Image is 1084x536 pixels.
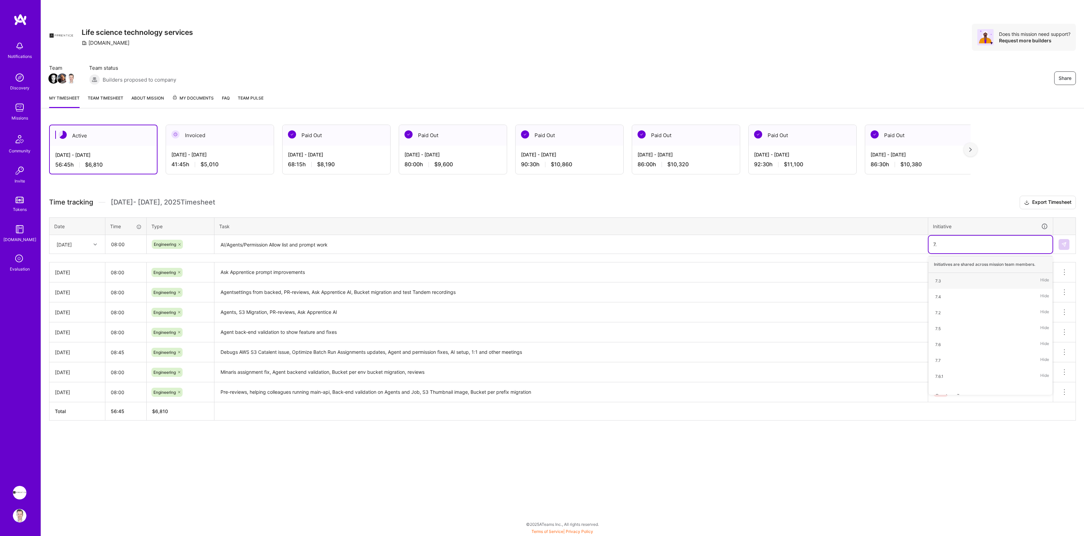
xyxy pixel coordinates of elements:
[13,164,26,177] img: Invite
[933,222,1048,230] div: Initiative
[105,263,146,281] input: HH:MM
[105,363,146,381] input: HH:MM
[999,31,1070,37] div: Does this mission need support?
[288,151,385,158] div: [DATE] - [DATE]
[404,151,501,158] div: [DATE] - [DATE]
[935,341,941,348] div: 7.6
[49,94,80,108] a: My timesheet
[55,289,100,296] div: [DATE]
[399,125,507,146] div: Paid Out
[55,349,100,356] div: [DATE]
[531,529,593,534] span: |
[49,64,76,71] span: Team
[238,95,264,101] span: Team Pulse
[171,161,268,168] div: 41:45 h
[871,130,879,138] img: Paid Out
[66,73,76,84] img: Team Member Avatar
[171,151,268,158] div: [DATE] - [DATE]
[1040,356,1049,365] span: Hide
[55,309,100,316] div: [DATE]
[55,369,100,376] div: [DATE]
[871,161,967,168] div: 86:30 h
[55,389,100,396] div: [DATE]
[954,391,963,400] span: 7.
[13,206,27,213] div: Tokens
[15,177,25,185] div: Invite
[749,125,856,146] div: Paid Out
[935,309,941,316] div: 7.2
[93,243,97,246] i: icon Chevron
[82,39,129,46] div: [DOMAIN_NAME]
[283,125,390,146] div: Paid Out
[667,161,689,168] span: $10,320
[215,323,927,342] textarea: Agent back-end validation to show feature and fixes
[1024,199,1029,206] i: icon Download
[977,29,994,45] img: Avatar
[531,529,563,534] a: Terms of Service
[49,73,58,84] a: Team Member Avatar
[1020,196,1076,209] button: Export Timesheet
[13,486,26,499] img: Apprentice: Life science technology services
[111,198,215,207] span: [DATE] - [DATE] , 2025 Timesheet
[103,76,176,83] span: Builders proposed to company
[172,94,214,108] a: My Documents
[215,236,927,254] textarea: AI/Agents/Permission Allow list and prompt work
[521,161,618,168] div: 90:30 h
[1040,308,1049,317] span: Hide
[55,269,100,276] div: [DATE]
[932,388,1049,404] div: Create
[110,223,142,230] div: Time
[929,256,1052,273] div: Initiatives are shared across mission team members.
[16,197,24,203] img: tokens
[41,516,1084,533] div: © 2025 ATeams Inc., All rights reserved.
[288,161,385,168] div: 68:15 h
[1059,75,1071,82] span: Share
[12,131,28,147] img: Community
[516,125,623,146] div: Paid Out
[871,151,967,158] div: [DATE] - [DATE]
[3,236,36,243] div: [DOMAIN_NAME]
[166,125,274,146] div: Invoiced
[566,529,593,534] a: Privacy Policy
[49,24,74,48] img: Company Logo
[215,303,927,322] textarea: Agents, S3 Migration, PR-reviews, Ask Apprentice AI
[59,131,67,139] img: Active
[12,114,28,122] div: Missions
[49,402,105,421] th: Total
[50,125,157,146] div: Active
[1040,292,1049,301] span: Hide
[49,217,105,235] th: Date
[55,151,151,158] div: [DATE] - [DATE]
[214,217,928,235] th: Task
[154,242,176,247] span: Engineering
[152,408,168,414] span: $ 6,810
[10,84,29,91] div: Discovery
[900,161,922,168] span: $10,380
[551,161,572,168] span: $10,860
[67,73,76,84] a: Team Member Avatar
[632,125,740,146] div: Paid Out
[865,125,973,146] div: Paid Out
[172,94,214,102] span: My Documents
[49,198,93,207] span: Time tracking
[55,329,100,336] div: [DATE]
[171,130,180,138] img: Invoiced
[521,130,529,138] img: Paid Out
[85,161,103,168] span: $6,810
[131,94,164,108] a: About Mission
[89,64,176,71] span: Team status
[11,486,28,499] a: Apprentice: Life science technology services
[521,151,618,158] div: [DATE] - [DATE]
[105,303,146,321] input: HH:MM
[754,130,762,138] img: Paid Out
[55,161,151,168] div: 56:45 h
[8,53,32,60] div: Notifications
[57,73,67,84] img: Team Member Avatar
[238,94,264,108] a: Team Pulse
[288,130,296,138] img: Paid Out
[147,217,214,235] th: Type
[201,161,218,168] span: $5,010
[935,373,943,380] div: 7.6.1
[935,293,941,300] div: 7.4
[13,509,26,522] img: User Avatar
